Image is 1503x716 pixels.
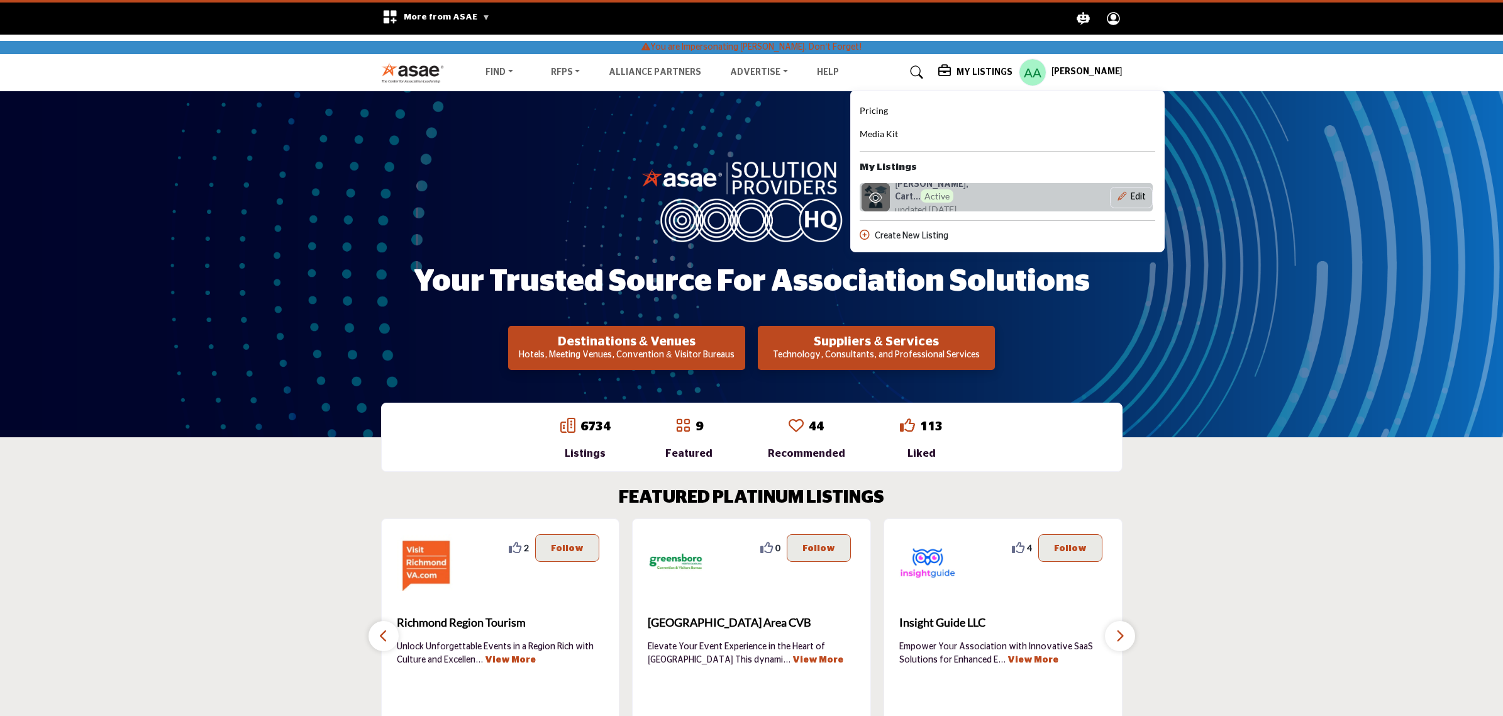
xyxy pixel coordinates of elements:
p: Unlock Unforgettable Events in a Region Rich with Culture and Excellen [397,640,604,666]
h1: Your Trusted Source for Association Solutions [414,262,1090,301]
a: View More [485,656,536,664]
a: Media Kit [860,127,898,142]
h6: Matthews, Carter & Boyce [895,179,1017,203]
a: Go to Featured [675,418,690,435]
a: Insight Guide LLC [899,606,1107,640]
button: Follow [1038,534,1102,562]
span: updated [DATE] [895,203,957,216]
div: Listings [560,446,611,461]
div: Create New Listing [860,230,1155,243]
button: Show Company Details With Edit Page [1110,187,1153,208]
img: Insight Guide LLC [899,534,956,591]
h5: My Listings [957,67,1012,78]
a: View More [792,656,843,664]
img: Richmond Region Tourism [397,534,453,591]
a: Find [477,64,522,81]
button: Destinations & Venues Hotels, Meeting Venues, Convention & Visitor Bureaus [508,326,745,370]
p: Technology, Consultants, and Professional Services [762,349,991,362]
p: Follow [1054,541,1087,555]
span: 4 [1027,541,1032,554]
span: More from ASAE [404,13,490,21]
span: Active [921,189,953,203]
span: Richmond Region Tourism [397,614,604,631]
a: View More [1007,656,1058,664]
button: Follow [787,534,851,562]
a: 113 [920,420,943,433]
a: 9 [696,420,703,433]
a: RFPs [542,64,589,81]
button: Show hide supplier dropdown [1019,59,1046,86]
div: Featured [665,446,713,461]
p: Follow [551,541,584,555]
img: Site Logo [381,62,451,83]
img: matthews-carter-and-boyce-cpas-advisors logo [862,183,890,211]
a: Alliance Partners [609,68,701,77]
a: Richmond Region Tourism [397,606,604,640]
i: Go to Liked [900,418,915,433]
div: More from ASAE [374,3,498,35]
div: Basic outlined example [1110,187,1153,208]
b: My Listings [860,160,917,175]
span: ... [783,656,790,664]
a: 44 [809,420,824,433]
button: Follow [535,534,599,562]
div: Liked [900,446,943,461]
span: Pricing [860,105,888,116]
span: ... [998,656,1006,664]
p: Empower Your Association with Innovative SaaS Solutions for Enhanced E [899,640,1107,666]
button: Suppliers & Services Technology, Consultants, and Professional Services [758,326,995,370]
div: My Listings [938,65,1012,80]
a: [GEOGRAPHIC_DATA] Area CVB [648,606,855,640]
p: Hotels, Meeting Venues, Convention & Visitor Bureaus [512,349,741,362]
a: matthews-carter-and-boyce-cpas-advisors logo [PERSON_NAME], Cart...Active updated [DATE] [860,183,1038,211]
span: Insight Guide LLC [899,614,1107,631]
a: Search [898,62,931,82]
span: [GEOGRAPHIC_DATA] Area CVB [648,614,855,631]
span: 0 [775,541,780,554]
a: Pricing [860,104,888,119]
img: image [641,159,862,242]
b: Greensboro Area CVB [648,606,855,640]
a: Help [817,68,839,77]
span: Media Kit [860,128,898,139]
p: Elevate Your Event Experience in the Heart of [GEOGRAPHIC_DATA] This dynami [648,640,855,666]
h2: FEATURED PLATINUM LISTINGS [619,488,884,509]
p: Follow [802,541,835,555]
h2: Suppliers & Services [762,334,991,349]
span: ... [475,656,483,664]
span: 2 [524,541,529,554]
div: My Listings [850,90,1165,253]
a: Advertise [721,64,797,81]
a: 6734 [580,420,611,433]
h2: Destinations & Venues [512,334,741,349]
img: Greensboro Area CVB [648,534,704,591]
h5: [PERSON_NAME] [1051,66,1123,79]
div: Recommended [768,446,845,461]
a: Go to Recommended [789,418,804,435]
